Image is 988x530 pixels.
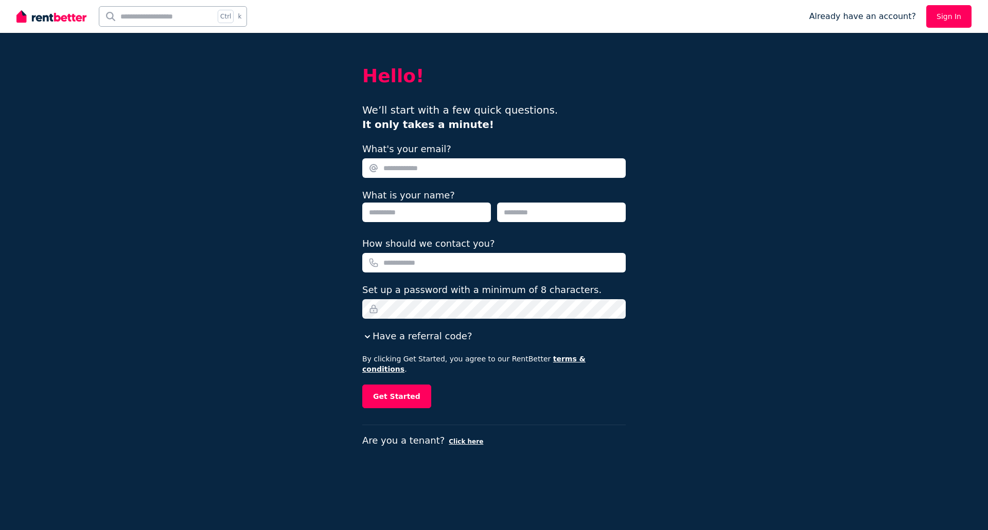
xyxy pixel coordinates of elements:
span: k [238,12,241,21]
img: RentBetter [16,9,86,24]
label: What's your email? [362,142,451,156]
p: Are you a tenant? [362,433,626,448]
button: Have a referral code? [362,329,472,343]
span: Ctrl [218,10,234,23]
label: Set up a password with a minimum of 8 characters. [362,283,602,297]
b: It only takes a minute! [362,118,494,131]
h2: Hello! [362,66,626,86]
span: We’ll start with a few quick questions. [362,104,558,131]
button: Get Started [362,385,431,408]
label: What is your name? [362,190,455,200]
span: Already have an account? [809,10,916,23]
a: Sign In [926,5,972,28]
button: Click here [449,437,483,446]
p: By clicking Get Started, you agree to our RentBetter . [362,354,626,374]
label: How should we contact you? [362,236,495,251]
